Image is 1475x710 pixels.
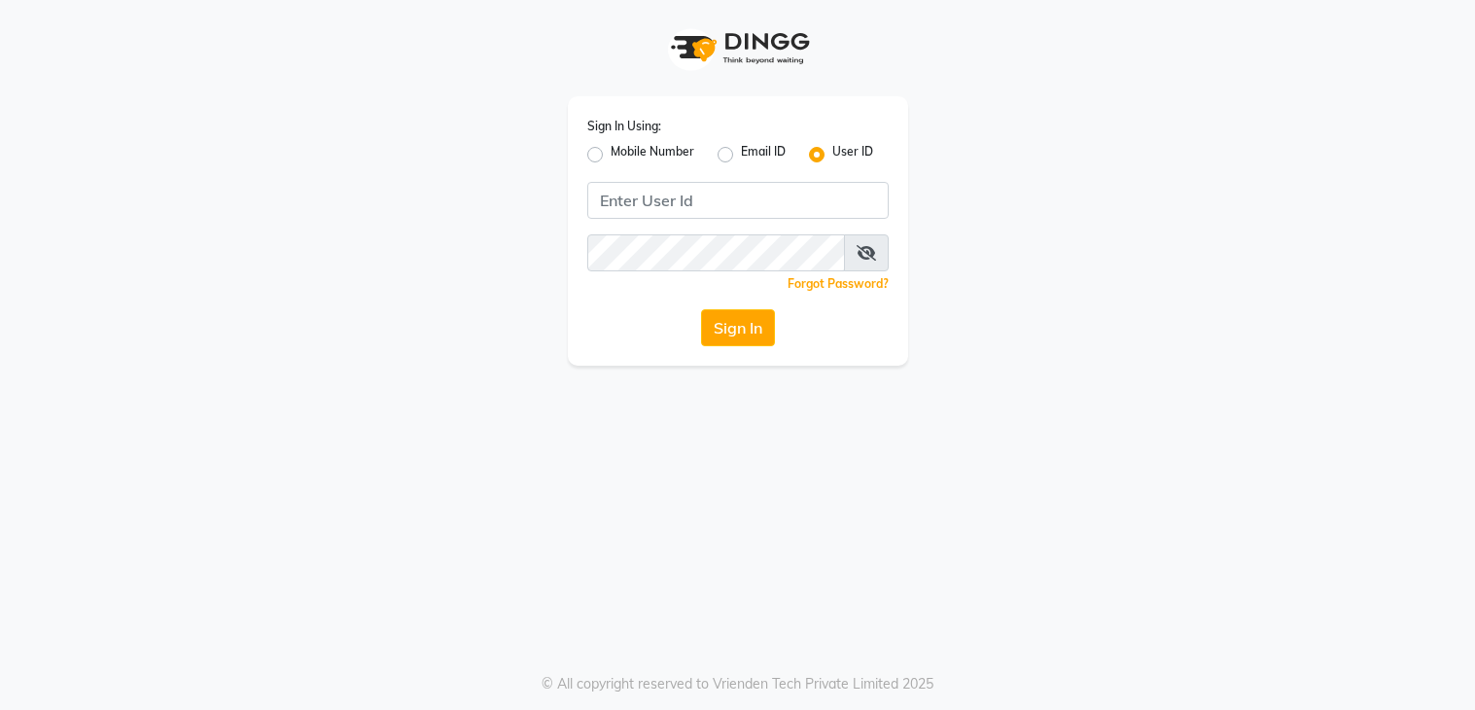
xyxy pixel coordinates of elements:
[587,234,845,271] input: Username
[587,118,661,135] label: Sign In Using:
[701,309,775,346] button: Sign In
[587,182,889,219] input: Username
[832,143,873,166] label: User ID
[660,19,816,77] img: logo1.svg
[741,143,786,166] label: Email ID
[611,143,694,166] label: Mobile Number
[788,276,889,291] a: Forgot Password?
